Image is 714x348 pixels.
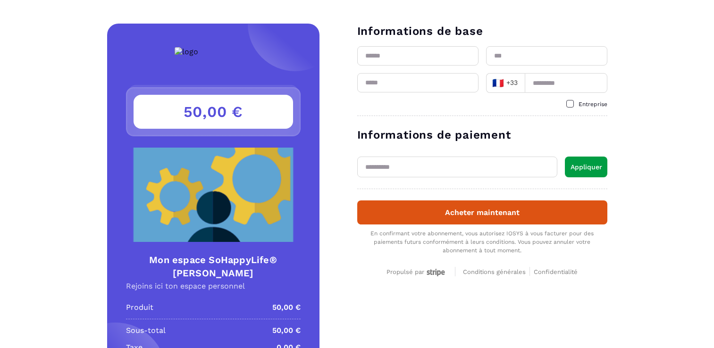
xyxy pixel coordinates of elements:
a: Confidentialité [534,267,578,276]
span: 🇫🇷 [492,76,504,90]
a: Conditions générales [463,267,530,276]
h3: 50,00 € [134,95,293,129]
p: 50,00 € [272,302,301,313]
p: Rejoins ici ton espace personnel [126,282,301,290]
input: Search for option [520,76,521,90]
img: Product Image [126,148,301,242]
a: Propulsé par [386,267,447,276]
span: Confidentialité [534,268,578,275]
span: +33 [492,76,518,90]
button: Acheter maintenant [357,200,607,224]
div: Search for option [486,73,525,93]
h3: Informations de paiement [357,127,607,142]
span: Conditions générales [463,268,526,275]
img: logo [175,47,198,56]
p: Produit [126,302,153,313]
button: Appliquer [565,157,607,177]
span: Entreprise [579,101,607,108]
p: 50,00 € [272,325,301,336]
h4: Mon espace SoHappyLife® [PERSON_NAME] [126,253,301,280]
h3: Informations de base [357,24,607,39]
div: Propulsé par [386,268,447,276]
div: En confirmant votre abonnement, vous autorisez IOSYS à vous facturer pour des paiements futurs co... [357,229,607,255]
